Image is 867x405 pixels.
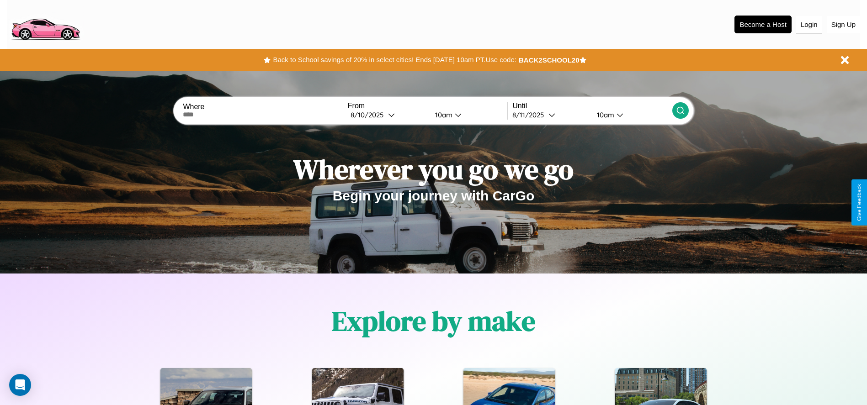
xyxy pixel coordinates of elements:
button: Login [796,16,822,33]
button: Back to School savings of 20% in select cities! Ends [DATE] 10am PT.Use code: [271,53,518,66]
div: 8 / 11 / 2025 [512,110,548,119]
div: 10am [431,110,455,119]
img: logo [7,5,84,42]
h1: Explore by make [332,302,535,340]
div: 10am [592,110,617,119]
button: Sign Up [827,16,860,33]
b: BACK2SCHOOL20 [519,56,580,64]
label: Where [183,103,342,111]
button: 10am [590,110,672,120]
div: Open Intercom Messenger [9,374,31,396]
div: 8 / 10 / 2025 [351,110,388,119]
button: 10am [428,110,508,120]
button: Become a Host [734,16,792,33]
label: Until [512,102,672,110]
div: Give Feedback [856,184,862,221]
label: From [348,102,507,110]
button: 8/10/2025 [348,110,428,120]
